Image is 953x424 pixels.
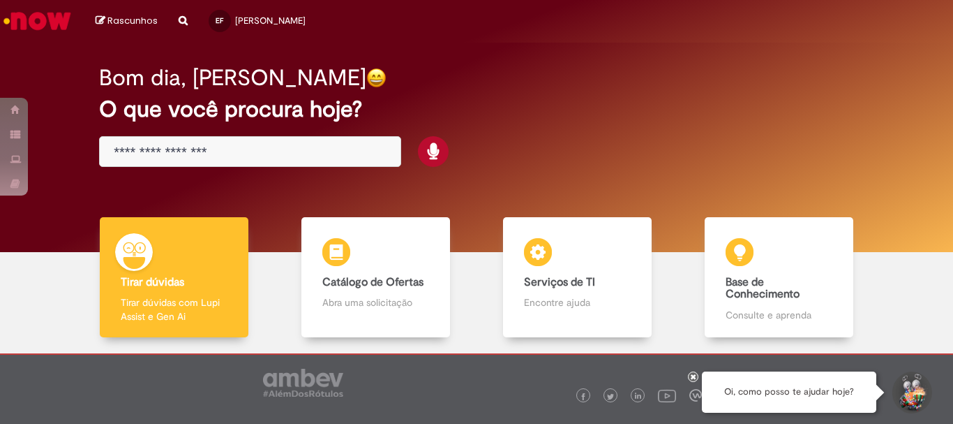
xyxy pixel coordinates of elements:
img: logo_footer_twitter.png [607,393,614,400]
h2: O que você procura hoje? [99,97,854,122]
img: logo_footer_linkedin.png [635,393,642,401]
b: Serviços de TI [524,275,595,289]
p: Encontre ajuda [524,295,630,309]
b: Catálogo de Ofertas [322,275,423,289]
span: EF [216,16,223,25]
p: Consulte e aprenda [726,308,832,322]
img: ServiceNow [1,7,73,35]
img: happy-face.png [366,68,387,88]
span: [PERSON_NAME] [235,15,306,27]
button: Iniciar Conversa de Suporte [890,372,932,414]
a: Base de Conhecimento Consulte e aprenda [678,217,880,338]
a: Rascunhos [96,15,158,28]
a: Tirar dúvidas Tirar dúvidas com Lupi Assist e Gen Ai [73,217,275,338]
img: logo_footer_workplace.png [689,389,702,402]
a: Serviços de TI Encontre ajuda [476,217,678,338]
img: logo_footer_ambev_rotulo_gray.png [263,369,343,397]
img: logo_footer_youtube.png [658,386,676,404]
a: Catálogo de Ofertas Abra uma solicitação [275,217,476,338]
h2: Bom dia, [PERSON_NAME] [99,66,366,90]
span: Rascunhos [107,14,158,27]
p: Abra uma solicitação [322,295,428,309]
b: Base de Conhecimento [726,275,800,302]
p: Tirar dúvidas com Lupi Assist e Gen Ai [121,295,227,323]
b: Tirar dúvidas [121,275,184,289]
img: logo_footer_facebook.png [580,393,587,400]
div: Oi, como posso te ajudar hoje? [702,372,876,413]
